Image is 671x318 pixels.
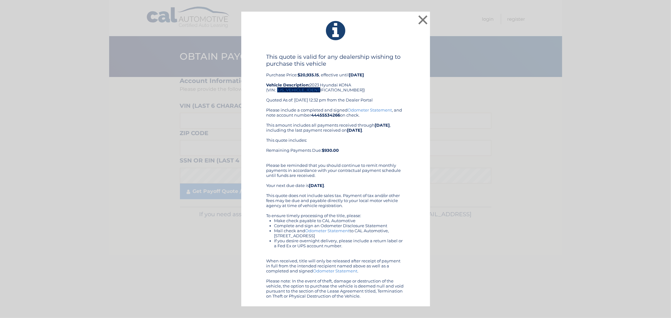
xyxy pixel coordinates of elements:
[311,112,340,118] b: 44455534266
[266,53,405,107] div: Purchase Price: , effective until 2023 Hyundai KONA (VIN: [US_VEHICLE_IDENTIFICATION_NUMBER]) Quo...
[266,107,405,299] div: Please include a completed and signed , and note account number on check. This amount includes al...
[274,218,405,223] li: Make check payable to CAL Automotive
[274,228,405,238] li: Mail check and to CAL Automotive, [STREET_ADDRESS]
[375,123,390,128] b: [DATE]
[266,82,310,87] strong: Vehicle Description:
[417,14,429,26] button: ×
[298,72,319,77] b: $20,935.15
[274,223,405,228] li: Complete and sign an Odometer Disclosure Statement
[347,128,362,133] b: [DATE]
[349,72,364,77] b: [DATE]
[313,268,358,273] a: Odometer Statement
[348,107,392,112] a: Odometer Statement
[266,138,405,158] div: This quote includes: Remaining Payments Due:
[309,183,324,188] b: [DATE]
[266,53,405,67] h4: This quote is valid for any dealership wishing to purchase this vehicle
[274,238,405,248] li: If you desire overnight delivery, please include a return label or a Fed Ex or UPS account number.
[305,228,350,233] a: Odometer Statement
[322,148,339,153] b: $930.00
